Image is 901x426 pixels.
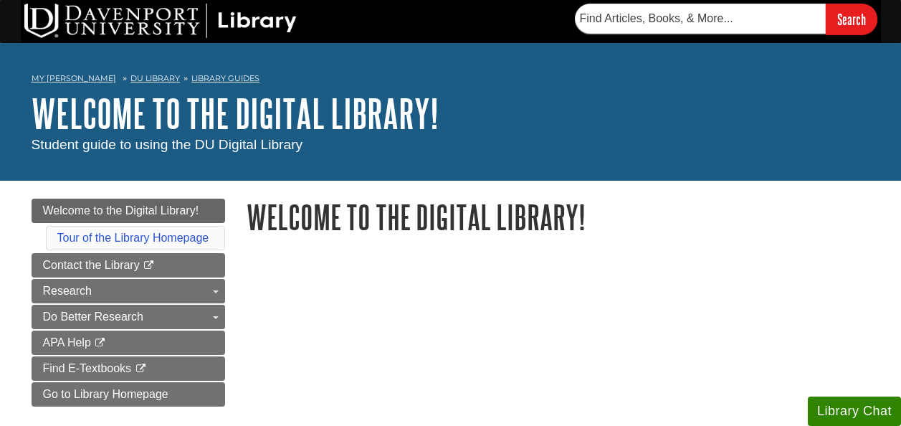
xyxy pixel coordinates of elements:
[24,4,297,38] img: DU Library
[575,4,877,34] form: Searches DU Library's articles, books, and more
[826,4,877,34] input: Search
[808,397,901,426] button: Library Chat
[43,285,92,297] span: Research
[94,339,106,348] i: This link opens in a new window
[32,305,225,329] a: Do Better Research
[191,73,259,83] a: Library Guides
[135,364,147,374] i: This link opens in a new window
[43,336,91,349] span: APA Help
[32,382,225,407] a: Go to Library Homepage
[247,199,870,235] h1: Welcome to the Digital Library!
[43,204,199,217] span: Welcome to the Digital Library!
[32,137,303,152] span: Student guide to using the DU Digital Library
[32,91,439,136] a: Welcome to the Digital Library!
[43,259,140,271] span: Contact the Library
[32,331,225,355] a: APA Help
[57,232,209,244] a: Tour of the Library Homepage
[43,388,168,400] span: Go to Library Homepage
[32,72,116,85] a: My [PERSON_NAME]
[43,362,132,374] span: Find E-Textbooks
[130,73,180,83] a: DU Library
[143,261,155,270] i: This link opens in a new window
[32,253,225,278] a: Contact the Library
[575,4,826,34] input: Find Articles, Books, & More...
[43,311,144,323] span: Do Better Research
[32,199,225,223] a: Welcome to the Digital Library!
[32,279,225,303] a: Research
[32,356,225,381] a: Find E-Textbooks
[32,69,870,92] nav: breadcrumb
